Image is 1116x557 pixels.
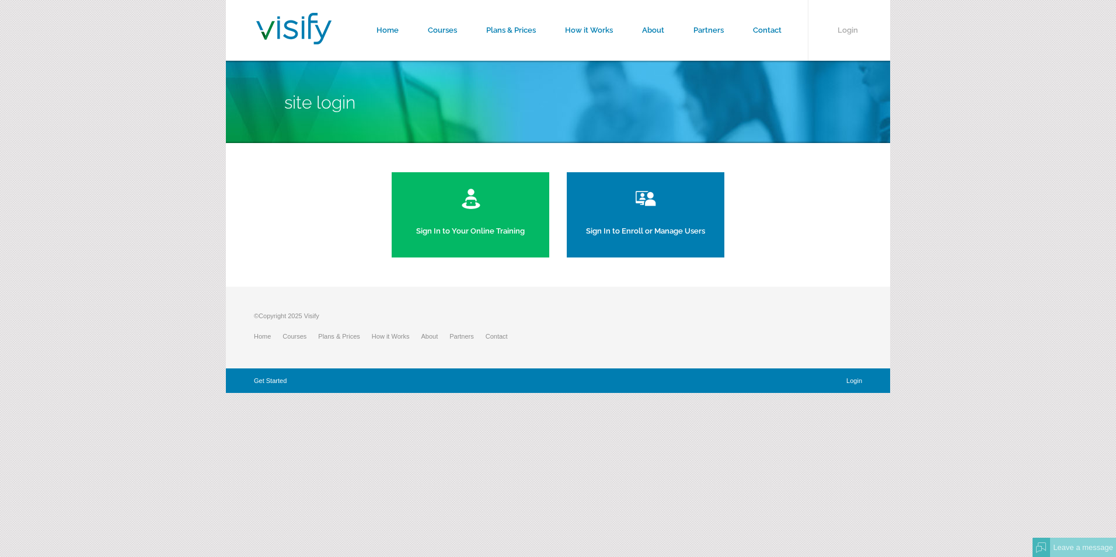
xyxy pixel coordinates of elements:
[486,333,519,340] a: Contact
[259,312,319,319] span: Copyright 2025 Visify
[254,333,283,340] a: Home
[846,377,862,384] a: Login
[318,333,372,340] a: Plans & Prices
[1036,542,1047,553] img: Offline
[449,333,486,340] a: Partners
[283,333,318,340] a: Courses
[1050,538,1116,557] div: Leave a message
[254,310,519,328] p: ©
[461,187,481,210] img: training
[392,172,549,257] a: Sign In to Your Online Training
[254,377,287,384] a: Get Started
[567,172,724,257] a: Sign In to Enroll or Manage Users
[633,187,659,210] img: manage users
[284,92,355,113] span: Site Login
[421,333,449,340] a: About
[372,333,421,340] a: How it Works
[256,13,332,44] img: Visify Training
[256,31,332,48] a: Visify Training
